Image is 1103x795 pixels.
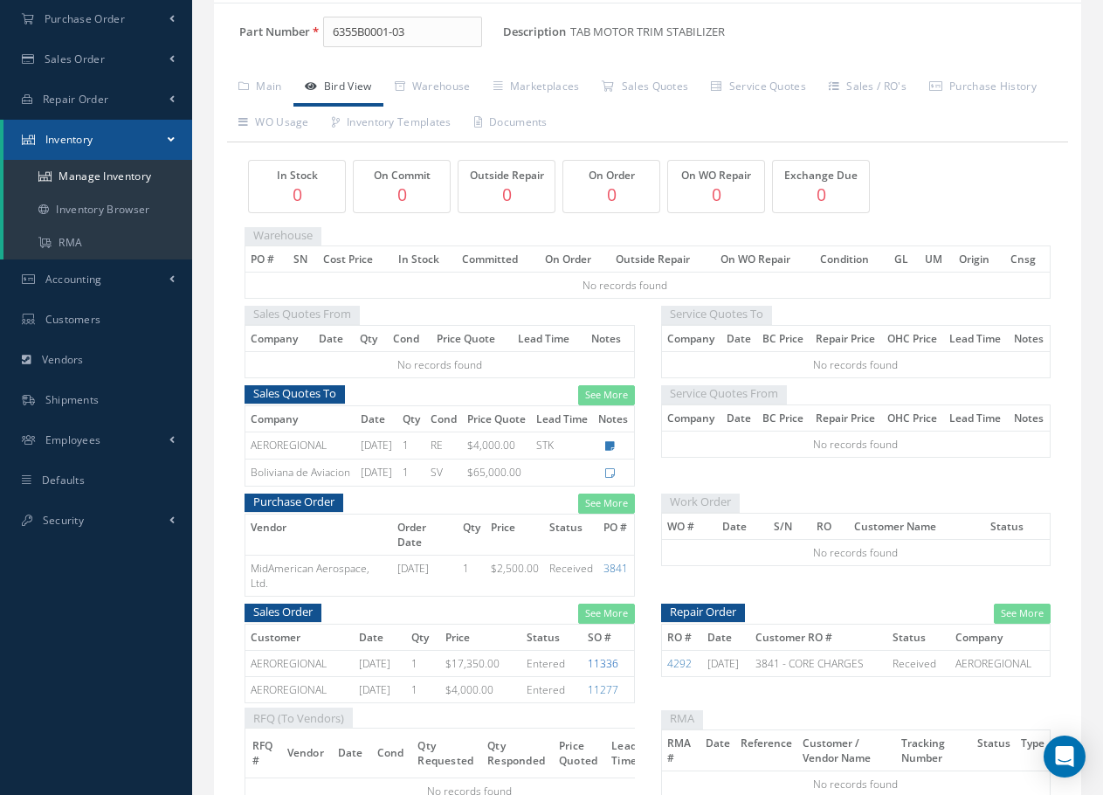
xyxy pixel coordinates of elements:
[388,325,431,351] th: Cond
[43,92,109,107] span: Repair Order
[661,383,787,404] span: Service Quotes From
[397,432,425,459] td: 1
[777,169,865,182] h5: Exchange Due
[354,676,406,702] td: [DATE]
[245,273,1005,299] td: No records found
[43,513,84,528] span: Security
[355,459,397,486] td: [DATE]
[486,514,544,555] th: Price
[521,624,583,650] th: Status
[245,432,356,459] td: AEROREGIONAL
[810,325,883,351] th: Repair Price
[610,246,716,273] th: Outside Repair
[3,226,192,259] a: RMA
[245,246,288,273] th: PO #
[544,514,598,555] th: Status
[815,246,888,273] th: Condition
[920,246,955,273] th: UM
[544,555,598,596] td: Received
[392,555,458,596] td: [DATE]
[944,404,1008,431] th: Lead Time
[531,405,593,432] th: Lead Time
[314,325,355,351] th: Date
[521,676,583,702] td: Entered
[889,246,920,273] th: GL
[672,182,760,207] p: 0
[1009,404,1051,431] th: Notes
[245,650,354,676] td: AEROREGIONAL
[355,405,397,432] th: Date
[882,325,944,351] th: OHC Price
[486,555,544,596] td: $2,500.00
[568,182,655,207] p: 0
[397,405,425,432] th: Qty
[463,169,550,182] h5: Outside Repair
[570,17,732,48] span: TAB MOTOR TRIM STABILIZER
[245,491,343,513] span: Purchase Order
[45,132,93,147] span: Inventory
[425,432,462,459] td: RE
[463,106,559,142] a: Documents
[661,729,700,771] th: RMA #
[487,736,545,768] span: Qty Responded
[700,729,735,771] th: Date
[887,650,950,676] td: Received
[1009,325,1051,351] th: Notes
[944,325,1008,351] th: Lead Time
[287,743,324,760] span: Vendor
[252,736,273,768] span: RFQ #
[887,624,950,650] th: Status
[750,624,887,650] th: Customer RO #
[735,729,797,771] th: Reference
[661,303,772,325] span: Service Quotes To
[661,491,740,513] span: Work Order
[45,392,100,407] span: Shipments
[757,325,810,351] th: BC Price
[227,106,321,142] a: WO Usage
[245,676,354,702] td: AEROREGIONAL
[245,225,321,246] span: Warehouse
[750,650,887,676] td: 3841 - CORE CHARGES
[253,169,341,182] h5: In Stock
[245,601,321,623] span: Sales Order
[985,513,1051,539] th: Status
[383,70,482,107] a: Warehouse
[513,325,586,351] th: Lead Time
[245,555,393,596] td: MidAmerican Aerospace, Ltd.
[245,405,356,432] th: Company
[667,656,692,671] a: 4292
[588,656,618,671] a: 11336
[431,325,513,351] th: Price Quote
[440,624,520,650] th: Price
[425,405,462,432] th: Cond
[661,624,702,650] th: RO #
[672,169,760,182] h5: On WO Repair
[521,650,583,676] td: Entered
[593,405,634,432] th: Notes
[590,70,700,107] a: Sales Quotes
[588,682,618,697] a: 11277
[797,729,896,771] th: Customer / Vendor Name
[377,743,404,760] span: Cond
[603,561,628,576] a: 3841
[245,708,353,729] span: RFQ (To Vendors)
[42,473,85,487] span: Defaults
[457,246,539,273] th: Committed
[700,70,817,107] a: Service Quotes
[661,513,717,539] th: WO #
[406,676,441,702] td: 1
[245,303,360,325] span: Sales Quotes From
[777,182,865,207] p: 0
[288,246,319,273] th: SN
[458,555,486,596] td: 1
[568,169,655,182] h5: On Order
[954,246,1004,273] th: Origin
[559,736,597,768] span: Price Quoted
[245,383,345,404] span: Sales Quotes To
[45,11,125,26] span: Purchase Order
[811,513,849,539] th: RO
[253,182,341,207] p: 0
[810,404,883,431] th: Repair Price
[3,193,192,226] a: Inventory Browser
[578,494,635,514] a: See More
